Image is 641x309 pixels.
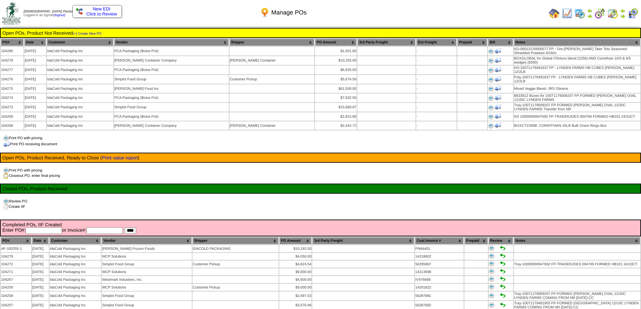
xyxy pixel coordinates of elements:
th: Vendor [102,237,191,244]
th: Notes [514,39,640,46]
div: $10,192.00 [280,247,311,251]
td: PCA Packaging (Boise Pck) [114,47,229,55]
td: Tray-10071179009207 FP-FORMED [PERSON_NAME] OVAL 12/20C LYNDEN FARMS/ Transfer from NR [514,103,640,112]
td: 104279 [1,253,31,260]
td: [DATE] [24,121,46,130]
img: calendarinout.gif [607,8,618,19]
td: IdaCold Packaging Inc [47,75,113,84]
td: 104267 [1,276,31,283]
div: $2,442.72 [315,124,356,128]
td: IdaCold Packaging Inc [47,121,113,130]
td: IdaCold Packaging Inc [47,66,113,74]
img: Print [489,269,494,274]
img: ediSmall.gif [76,8,83,15]
td: Mixed Veggie Blend- JRS Obriens [514,84,640,93]
td: [PERSON_NAME] Food Inc [114,84,229,93]
span: Manage POs [271,9,307,16]
th: Prepaid [464,237,488,244]
td: 14218602 [415,253,464,260]
th: Customer [49,237,101,244]
th: Shipper [229,39,315,46]
td: - [416,56,456,65]
img: Print [488,86,494,91]
td: 104268 [1,121,24,130]
td: [DATE] [32,268,49,275]
td: IV476698 [415,276,464,283]
td: [DATE] [24,75,46,84]
th: PO# [1,39,24,46]
th: 3rd Party Freight [357,39,416,46]
td: PCA Packaging (Boise Pck) [114,93,229,102]
td: [DATE] [32,245,49,252]
td: 56295867 [415,261,464,268]
td: Westmark Industries, Inc. [102,276,191,283]
span: [DEMOGRAPHIC_DATA] Packaging [24,10,80,13]
td: Closed POs, Product Received [2,186,639,192]
td: IdaCold Packaging Inc [49,268,101,275]
th: Bill [488,39,513,46]
img: Set to Handled [500,293,505,298]
td: Completed POs, IIF Created [2,222,639,234]
td: [DATE] [24,103,46,112]
td: [DATE] [24,56,46,65]
td: [DATE] [32,292,49,300]
td: - [416,103,456,112]
img: Print [489,302,494,308]
td: IdaCold Packaging Inc [47,103,113,112]
div: $4,824.54 [280,262,311,266]
th: Est Freight [416,39,456,46]
img: clipboard.gif [3,173,9,179]
td: 104269 [1,112,24,121]
th: PO Amount [315,39,357,46]
span: Logged in as Dgroth [24,10,80,17]
th: Vendor [114,39,229,46]
td: - [416,121,456,130]
th: Date [24,39,46,46]
img: Set to Handled [500,253,505,259]
div: $7,932.50 [315,96,356,100]
td: 104276 [1,75,24,84]
td: Customer Pickup [229,75,315,84]
td: IdaCold Packaging Inc [47,47,113,55]
img: Print [488,123,494,128]
td: [PERSON_NAME] Container [229,121,315,130]
td: [DATE] [24,47,46,55]
img: calendarblend.gif [595,8,605,19]
th: 3rd Party Freight [312,237,414,244]
td: PCA Packaging (Boise Pck) [114,112,229,121]
td: - [416,75,456,84]
div: $3,576.96 [280,303,311,307]
td: [DATE] [32,284,49,291]
div: $4,600.00 [280,278,311,282]
td: IdaCold Packaging Inc [47,84,113,93]
img: Print Receiving Document [495,66,501,73]
td: IDACOLD PACKAGING [192,245,279,252]
td: 14201822 [415,284,464,291]
a: Print value report [102,155,138,160]
img: calendarcustomer.gif [628,8,638,19]
td: [DATE] [24,93,46,102]
td: - [416,66,456,74]
td: Simplot Food Group [114,103,229,112]
td: 104278 [1,56,24,65]
td: 104272 [1,261,31,268]
img: Print [489,245,494,251]
th: PO Amount [279,237,312,244]
td: - [416,93,456,102]
img: clone.gif [3,204,9,209]
img: line_graph.gif [562,8,572,19]
td: [DATE] [32,261,49,268]
th: Shipper [192,237,279,244]
td: Open POs, Product Not Received [2,30,639,36]
td: 104259 [1,284,31,291]
img: Print [488,68,494,73]
img: Print [489,284,494,289]
img: Print Receiving Document [495,104,501,110]
td: 104274 [1,93,24,102]
td: 104271 [1,268,31,275]
a: (+) Create New PO [73,32,101,36]
img: Print [489,293,494,298]
th: PO# [1,237,31,244]
td: [DATE] [24,112,46,121]
td: Tray-10000000947692 FP-TRADERJOES 094769 FORMED HB101 24/10CT [514,261,640,268]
